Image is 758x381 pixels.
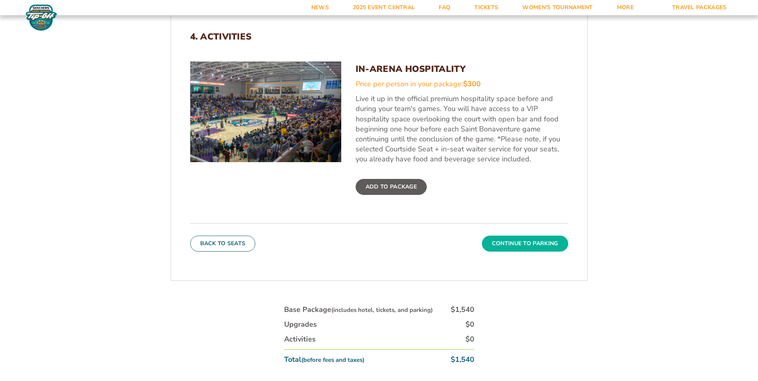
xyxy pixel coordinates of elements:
[284,305,433,315] div: Base Package
[190,62,341,162] img: In-Arena Hospitality
[284,334,316,344] div: Activities
[466,334,474,344] div: $0
[463,79,481,89] span: $300
[284,355,364,365] div: Total
[482,236,568,252] button: Continue To Parking
[356,64,568,74] h3: In-Arena Hospitality
[451,355,474,365] div: $1,540
[190,236,256,252] button: Back To Seats
[284,319,317,329] div: Upgrades
[356,79,568,89] div: Price per person in your package:
[331,306,433,314] small: (includes hotel, tickets, and parking)
[190,32,568,42] h2: 4. Activities
[451,305,474,315] div: $1,540
[466,319,474,329] div: $0
[356,94,568,164] p: Live it up in the official premium hospitality space before and during your team's games. You wil...
[356,179,427,195] label: Add To Package
[301,356,364,364] small: (before fees and taxes)
[24,4,59,31] img: Fort Myers Tip-Off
